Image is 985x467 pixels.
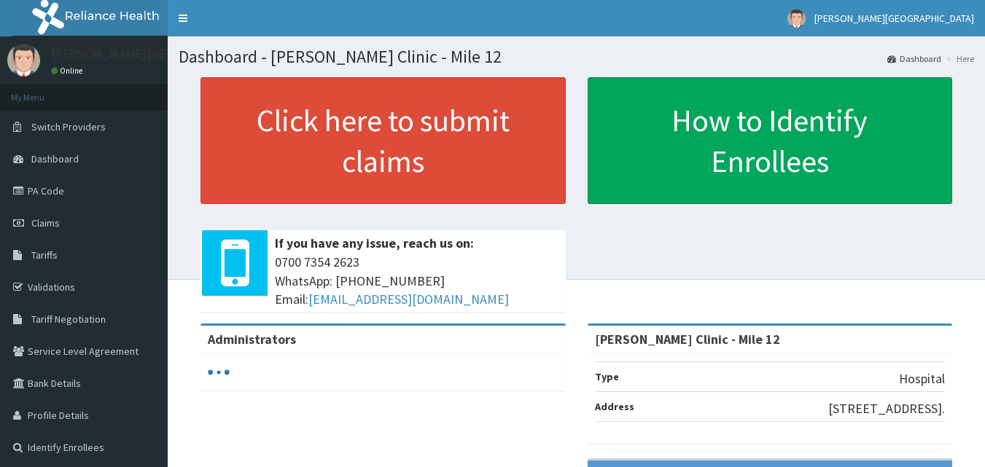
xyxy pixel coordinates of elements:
[943,52,974,65] li: Here
[31,216,60,229] span: Claims
[208,361,230,383] svg: audio-loading
[828,399,945,418] p: [STREET_ADDRESS].
[275,235,474,251] b: If you have any issue, reach us on:
[899,369,945,388] p: Hospital
[595,400,634,413] b: Address
[787,9,806,28] img: User Image
[31,248,58,262] span: Tariffs
[595,331,780,348] strong: [PERSON_NAME] Clinic - Mile 12
[31,152,79,165] span: Dashboard
[31,313,106,326] span: Tariff Negotiation
[208,331,296,348] b: Administrators
[887,52,941,65] a: Dashboard
[51,66,86,76] a: Online
[31,120,106,133] span: Switch Providers
[7,44,40,76] img: User Image
[814,12,974,25] span: [PERSON_NAME][GEOGRAPHIC_DATA]
[308,291,509,307] a: [EMAIL_ADDRESS][DOMAIN_NAME]
[179,47,974,66] h1: Dashboard - [PERSON_NAME] Clinic - Mile 12
[588,77,953,204] a: How to Identify Enrollees
[595,370,619,383] b: Type
[51,47,267,60] p: [PERSON_NAME][GEOGRAPHIC_DATA]
[275,253,558,309] span: 0700 7354 2623 WhatsApp: [PHONE_NUMBER] Email:
[200,77,566,204] a: Click here to submit claims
